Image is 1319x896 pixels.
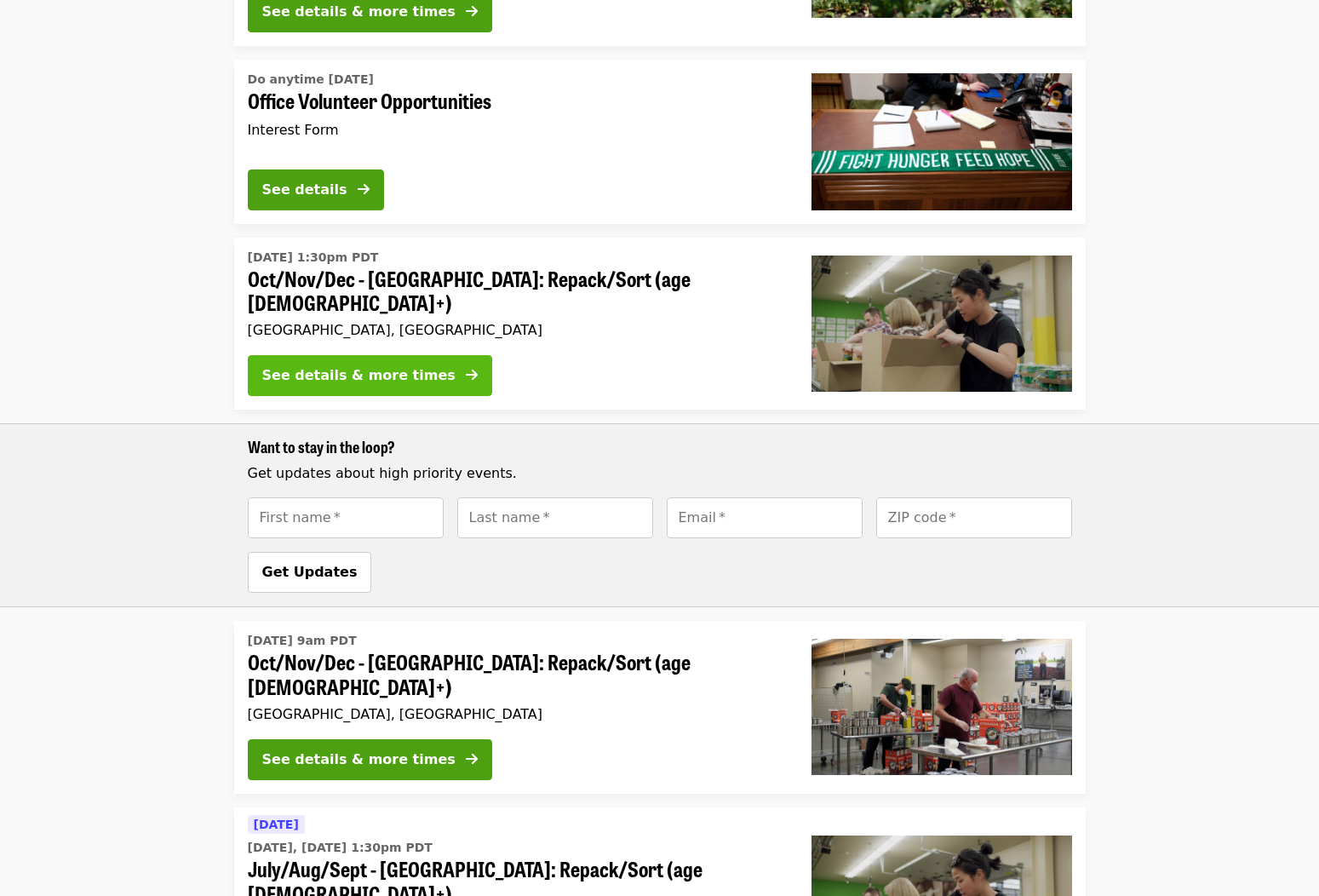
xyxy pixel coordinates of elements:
[811,256,1072,392] img: Oct/Nov/Dec - Portland: Repack/Sort (age 8+) organized by Oregon Food Bank
[248,89,784,113] span: Office Volunteer Opportunities
[248,839,433,857] time: [DATE], [DATE] 1:30pm PDT
[254,818,299,831] span: [DATE]
[248,552,372,593] button: Get Updates
[466,751,478,767] i: arrow-right icon
[234,238,1086,411] a: See details for "Oct/Nov/Dec - Portland: Repack/Sort (age 8+)"
[248,72,374,86] span: Do anytime [DATE]
[358,181,370,198] i: arrow-right icon
[234,60,1086,223] a: See details for "Office Volunteer Opportunities"
[248,465,517,481] span: Get updates about high priority events.
[248,632,357,650] time: [DATE] 9am PDT
[457,497,653,538] input: [object Object]
[811,639,1072,775] img: Oct/Nov/Dec - Portland: Repack/Sort (age 16+) organized by Oregon Food Bank
[248,267,784,316] span: Oct/Nov/Dec - [GEOGRAPHIC_DATA]: Repack/Sort (age [DEMOGRAPHIC_DATA]+)
[811,73,1072,210] img: Office Volunteer Opportunities organized by Oregon Food Bank
[248,322,784,338] div: [GEOGRAPHIC_DATA], [GEOGRAPHIC_DATA]
[262,2,456,22] div: See details & more times
[876,497,1072,538] input: [object Object]
[466,3,478,20] i: arrow-right icon
[248,435,395,457] span: Want to stay in the loop?
[248,249,379,267] time: [DATE] 1:30pm PDT
[262,180,347,200] div: See details
[248,706,784,722] div: [GEOGRAPHIC_DATA], [GEOGRAPHIC_DATA]
[262,564,358,580] span: Get Updates
[248,497,444,538] input: [object Object]
[248,739,492,780] button: See details & more times
[262,750,456,770] div: See details & more times
[262,365,456,386] div: See details & more times
[466,367,478,383] i: arrow-right icon
[234,621,1086,794] a: See details for "Oct/Nov/Dec - Portland: Repack/Sort (age 16+)"
[248,355,492,396] button: See details & more times
[248,122,339,138] span: Interest Form
[667,497,863,538] input: [object Object]
[248,650,784,699] span: Oct/Nov/Dec - [GEOGRAPHIC_DATA]: Repack/Sort (age [DEMOGRAPHIC_DATA]+)
[248,169,384,210] button: See details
